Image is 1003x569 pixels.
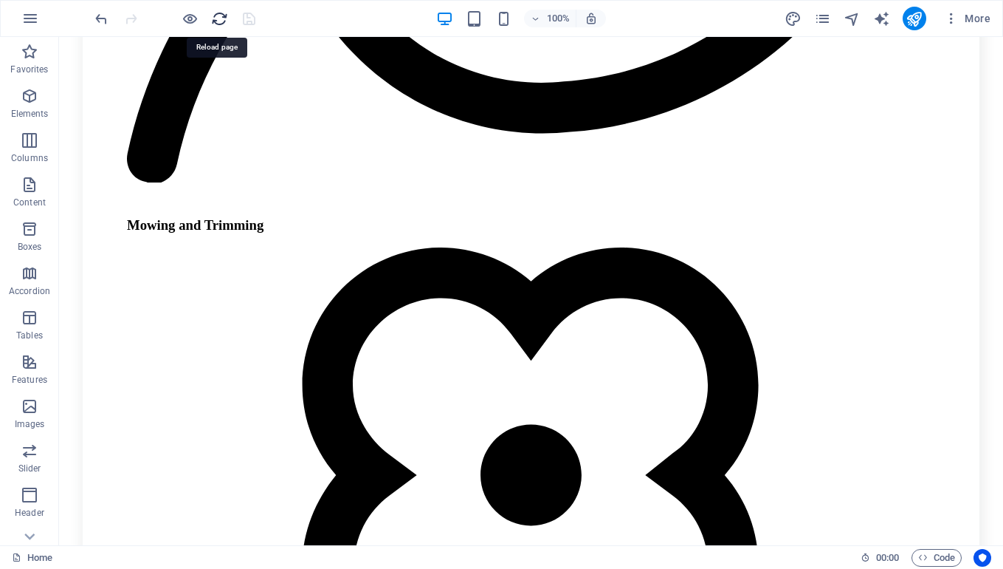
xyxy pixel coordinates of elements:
span: Code [918,549,955,567]
span: 00 00 [876,549,899,567]
i: Publish [906,10,923,27]
i: Design (Ctrl+Alt+Y) [785,10,802,27]
p: Boxes [18,241,42,253]
button: More [938,7,996,30]
p: Content [13,197,46,208]
p: Features [12,374,47,386]
i: Navigator [844,10,861,27]
p: Tables [16,330,43,341]
a: Click to cancel selection. Double-click to open Pages [12,549,52,567]
p: Header [15,507,44,519]
p: Slider [18,463,41,474]
button: design [785,10,802,27]
i: AI Writer [873,10,890,27]
button: Code [911,549,962,567]
button: undo [92,10,110,27]
p: Images [15,418,45,430]
button: text_generator [873,10,891,27]
p: Favorites [10,64,48,75]
button: publish [903,7,926,30]
button: pages [814,10,832,27]
button: reload [210,10,228,27]
button: Usercentrics [973,549,991,567]
p: Columns [11,152,48,164]
h6: 100% [546,10,570,27]
button: 100% [524,10,576,27]
button: navigator [844,10,861,27]
p: Accordion [9,285,50,297]
span: More [944,11,990,26]
i: On resize automatically adjust zoom level to fit chosen device. [585,12,598,25]
p: Elements [11,108,49,120]
i: Undo: Edit headline (Ctrl+Z) [93,10,110,27]
span: : [886,552,889,563]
